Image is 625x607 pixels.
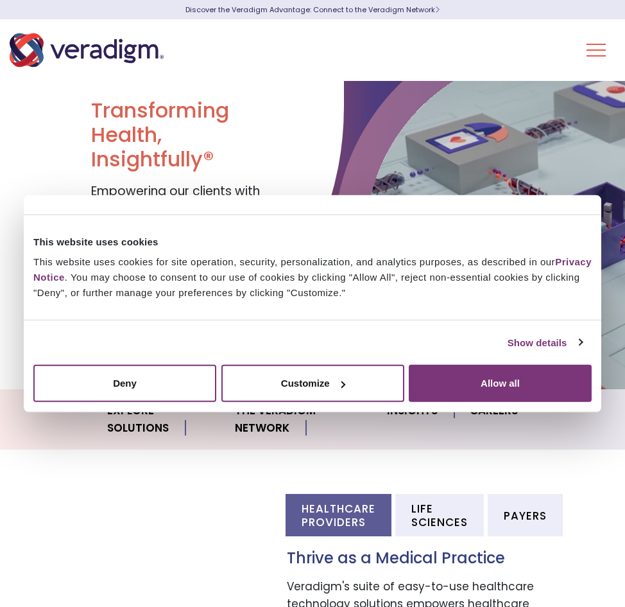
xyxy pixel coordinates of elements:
li: Payers [488,494,563,536]
a: Explore Solutions [92,394,219,444]
button: Allow all [409,365,592,402]
span: Learn More [435,4,440,15]
li: Life Sciences [395,494,484,536]
a: Discover the Veradigm Advantage: Connect to the Veradigm NetworkLearn More [185,4,440,15]
div: This website uses cookies [33,234,592,249]
button: Deny [33,365,216,402]
a: Show details [508,335,582,350]
span: Empowering our clients with trusted data, insights, and solutions to help reduce costs and improv... [91,182,260,292]
button: Toggle Navigation Menu [586,33,606,67]
button: Customize [221,365,404,402]
a: Privacy Notice [33,256,592,283]
h1: Transforming Health, Insightfully® [91,98,264,172]
div: This website uses cookies for site operation, security, personalization, and analytics purposes, ... [33,254,592,301]
img: Veradigm logo [10,29,164,71]
h3: Thrive as a Medical Practice [287,549,534,568]
a: The Veradigm Network [219,394,372,444]
li: Healthcare Providers [286,494,391,536]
